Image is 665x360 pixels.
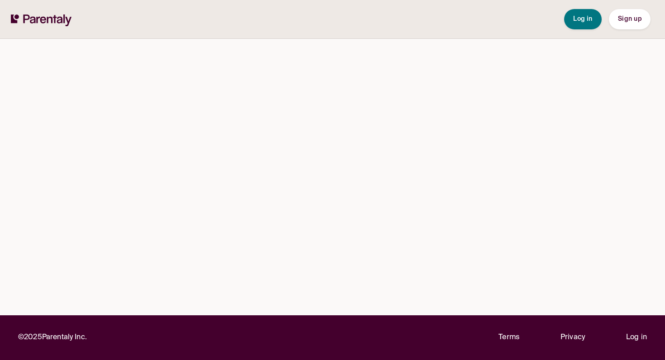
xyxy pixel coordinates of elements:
[560,332,585,344] a: Privacy
[18,332,87,344] p: © 2025 Parentaly Inc.
[499,332,519,344] a: Terms
[626,332,647,344] a: Log in
[609,9,651,29] button: Sign up
[618,16,641,22] span: Sign up
[564,9,602,29] button: Log in
[573,16,593,22] span: Log in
